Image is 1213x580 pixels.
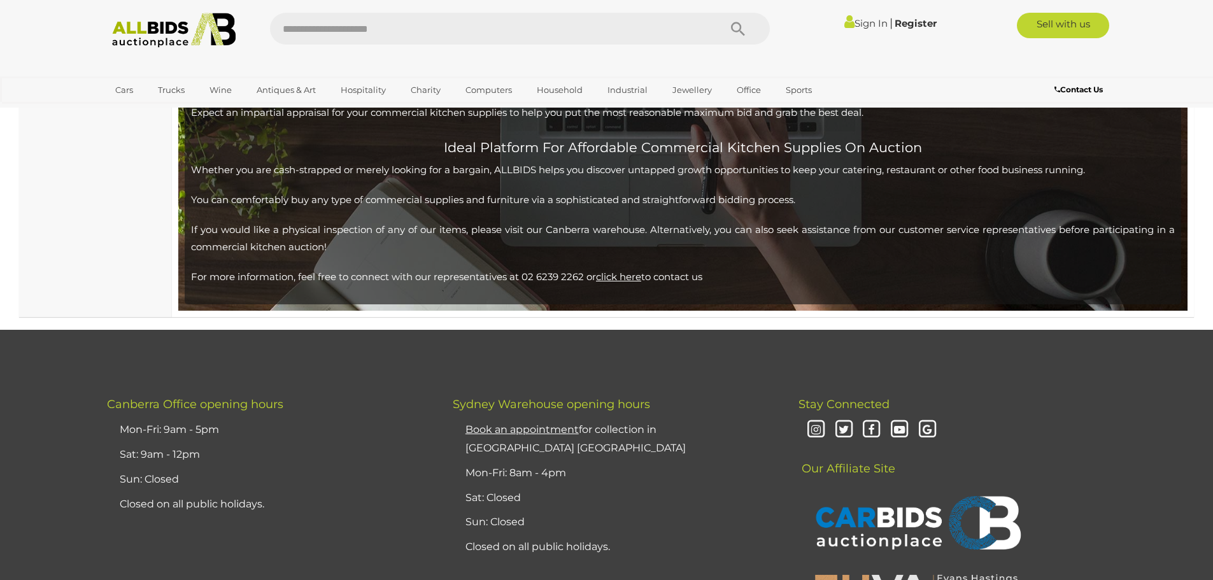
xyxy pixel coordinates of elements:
[728,80,769,101] a: Office
[332,80,394,101] a: Hospitality
[916,419,939,441] i: Google
[860,419,883,441] i: Facebook
[805,419,827,441] i: Instagram
[798,442,895,476] span: Our Affiliate Site
[1017,13,1109,38] a: Sell with us
[462,535,767,560] li: Closed on all public holidays.
[808,483,1025,567] img: CARBIDS Auctionplace
[798,397,890,411] span: Stay Connected
[599,80,656,101] a: Industrial
[402,80,449,101] a: Charity
[890,16,893,30] span: |
[191,161,1175,178] p: Whether you are cash-strapped or merely looking for a bargain, ALLBIDS helps you discover untappe...
[107,101,214,122] a: [GEOGRAPHIC_DATA]
[107,80,141,101] a: Cars
[191,134,1175,155] h2: Ideal Platform For Affordable Commercial Kitchen Supplies On Auction
[465,423,686,454] a: Book an appointmentfor collection in [GEOGRAPHIC_DATA] [GEOGRAPHIC_DATA]
[706,13,770,45] button: Search
[150,80,193,101] a: Trucks
[107,397,283,411] span: Canberra Office opening hours
[191,221,1175,255] p: If you would like a physical inspection of any of our items, please visit our Canberra warehouse....
[117,418,421,442] li: Mon-Fri: 9am - 5pm
[462,461,767,486] li: Mon-Fri: 8am - 4pm
[191,268,1175,285] p: For more information, feel free to connect with our representatives at 02 6239 2262 or to contact us
[191,104,1175,121] p: Expect an impartial appraisal for your commercial kitchen supplies to help you put the most reaso...
[844,17,888,29] a: Sign In
[117,467,421,492] li: Sun: Closed
[453,397,650,411] span: Sydney Warehouse opening hours
[777,80,820,101] a: Sports
[462,510,767,535] li: Sun: Closed
[888,419,911,441] i: Youtube
[596,271,641,283] a: click here
[528,80,591,101] a: Household
[457,80,520,101] a: Computers
[895,17,937,29] a: Register
[465,423,579,435] u: Book an appointment
[117,442,421,467] li: Sat: 9am - 12pm
[462,486,767,511] li: Sat: Closed
[664,80,720,101] a: Jewellery
[201,80,240,101] a: Wine
[1054,83,1106,97] a: Contact Us
[1054,85,1103,94] b: Contact Us
[248,80,324,101] a: Antiques & Art
[833,419,855,441] i: Twitter
[117,492,421,517] li: Closed on all public holidays.
[191,191,1175,208] p: You can comfortably buy any type of commercial supplies and furniture via a sophisticated and str...
[105,13,243,48] img: Allbids.com.au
